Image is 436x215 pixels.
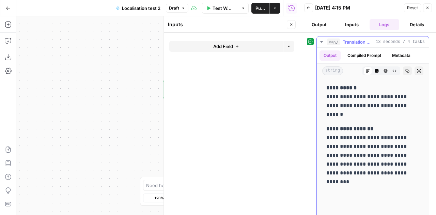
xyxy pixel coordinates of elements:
button: Output [320,50,341,61]
button: Logs [370,19,400,30]
span: 120% [154,195,164,201]
span: Translation and localization [343,39,373,45]
button: Test Workflow [202,3,238,14]
button: Publish [251,3,269,14]
span: Reset [407,5,418,11]
button: Draft [166,4,188,13]
button: Metadata [388,50,415,61]
button: Compiled Prompt [343,50,385,61]
button: Localisation test 2 [112,3,165,14]
span: Test Workflow [213,5,234,12]
button: Output [304,19,334,30]
span: Publish [255,5,265,12]
span: Draft [169,5,179,11]
div: Inputs [168,21,285,28]
button: 13 seconds / 4 tasks [317,36,429,47]
button: Inputs [337,19,367,30]
span: step_1 [327,39,340,45]
span: Add Field [213,43,233,50]
button: Add Field [169,41,283,52]
span: Localisation test 2 [122,5,160,12]
span: 13 seconds / 4 tasks [376,39,425,45]
button: Reset [404,3,421,12]
span: string [322,66,343,75]
button: Details [402,19,432,30]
